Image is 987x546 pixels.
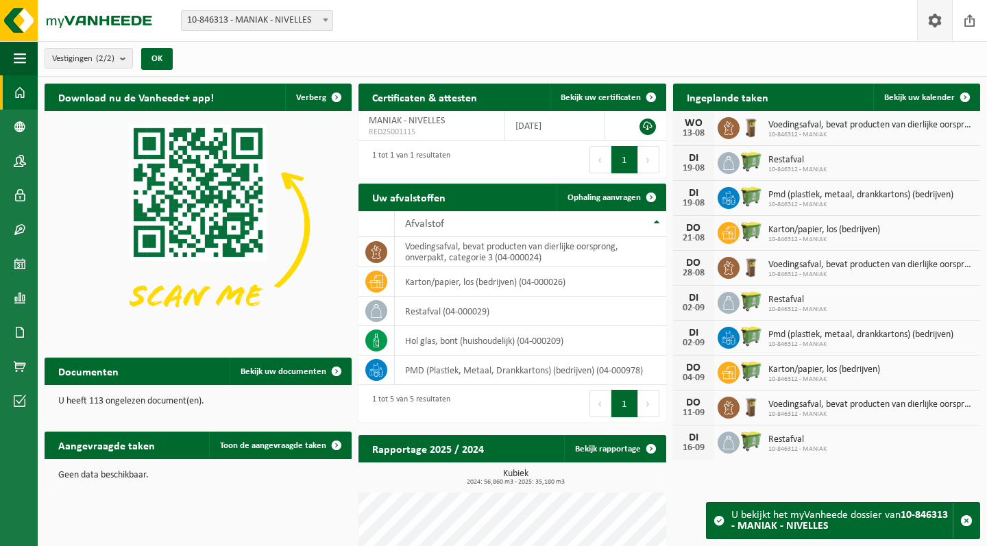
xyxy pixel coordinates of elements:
span: Bekijk uw certificaten [561,93,641,102]
img: WB-0660-HPE-GN-50 [740,360,763,383]
span: 10-846313 - MANIAK - NIVELLES [181,10,333,31]
h2: Uw afvalstoffen [358,184,459,210]
span: Voedingsafval, bevat producten van dierlijke oorsprong, onverpakt, categorie 3 [768,260,973,271]
span: MANIAK - NIVELLES [369,116,445,126]
span: 10-846312 - MANIAK [768,201,953,209]
span: RED25001115 [369,127,494,138]
img: Download de VHEPlus App [45,111,352,341]
span: Ophaling aanvragen [568,193,641,202]
span: Karton/papier, los (bedrijven) [768,364,880,375]
button: Next [638,390,659,417]
a: Bekijk uw documenten [230,358,350,385]
div: DO [680,258,707,269]
td: PMD (Plastiek, Metaal, Drankkartons) (bedrijven) (04-000978) [395,356,666,385]
td: voedingsafval, bevat producten van dierlijke oorsprong, onverpakt, categorie 3 (04-000024) [395,237,666,267]
div: DI [680,188,707,199]
div: 02-09 [680,338,707,348]
span: Restafval [768,155,827,166]
td: [DATE] [505,111,605,141]
span: Karton/papier, los (bedrijven) [768,225,880,236]
button: Vestigingen(2/2) [45,48,133,69]
span: 10-846312 - MANIAK [768,445,827,454]
button: Previous [589,390,611,417]
count: (2/2) [96,54,114,63]
img: WB-0660-HPE-GN-50 [740,290,763,313]
div: DI [680,432,707,443]
div: DO [680,397,707,408]
div: DO [680,362,707,373]
a: Bekijk rapportage [564,435,665,462]
button: Previous [589,146,611,173]
img: WB-0660-HPE-GN-50 [740,185,763,208]
span: 10-846312 - MANIAK [768,340,953,349]
img: WB-0140-HPE-BN-01 [740,115,763,138]
div: 19-08 [680,199,707,208]
div: 1 tot 5 van 5 resultaten [365,388,450,419]
img: WB-0660-HPE-GN-50 [740,430,763,453]
span: 10-846313 - MANIAK - NIVELLES [182,11,332,30]
span: Vestigingen [52,49,114,69]
div: U bekijkt het myVanheede dossier van [731,503,953,538]
button: Verberg [285,84,350,111]
h2: Documenten [45,358,132,384]
div: 1 tot 1 van 1 resultaten [365,145,450,175]
span: Pmd (plastiek, metaal, drankkartons) (bedrijven) [768,330,953,340]
a: Bekijk uw kalender [873,84,979,111]
div: DI [680,327,707,338]
td: restafval (04-000029) [395,297,666,326]
span: 10-846312 - MANIAK [768,271,973,279]
span: Voedingsafval, bevat producten van dierlijke oorsprong, onverpakt, categorie 3 [768,399,973,410]
div: DI [680,293,707,303]
div: 13-08 [680,129,707,138]
div: 19-08 [680,164,707,173]
h2: Download nu de Vanheede+ app! [45,84,228,110]
span: Afvalstof [405,219,444,229]
span: Voedingsafval, bevat producten van dierlijke oorsprong, onverpakt, categorie 3 [768,120,973,131]
div: DI [680,153,707,164]
span: Verberg [296,93,326,102]
a: Toon de aangevraagde taken [209,432,350,459]
img: WB-0140-HPE-BN-01 [740,395,763,418]
button: Next [638,146,659,173]
a: Ophaling aanvragen [557,184,665,211]
img: WB-0660-HPE-GN-50 [740,220,763,243]
p: U heeft 113 ongelezen document(en). [58,397,338,406]
button: 1 [611,390,638,417]
h3: Kubiek [365,469,666,486]
span: 2024: 56,860 m3 - 2025: 35,180 m3 [365,479,666,486]
h2: Ingeplande taken [673,84,782,110]
img: WB-0140-HPE-BN-01 [740,255,763,278]
span: 10-846312 - MANIAK [768,131,973,139]
span: Pmd (plastiek, metaal, drankkartons) (bedrijven) [768,190,953,201]
div: DO [680,223,707,234]
span: 10-846312 - MANIAK [768,375,880,384]
p: Geen data beschikbaar. [58,471,338,480]
div: 16-09 [680,443,707,453]
span: Restafval [768,295,827,306]
div: 04-09 [680,373,707,383]
img: WB-0660-HPE-GN-50 [740,150,763,173]
div: 28-08 [680,269,707,278]
span: 10-846312 - MANIAK [768,166,827,174]
div: 02-09 [680,303,707,313]
strong: 10-846313 - MANIAK - NIVELLES [731,510,948,532]
h2: Certificaten & attesten [358,84,491,110]
img: WB-0660-HPE-GN-50 [740,325,763,348]
span: Bekijk uw kalender [884,93,955,102]
div: WO [680,118,707,129]
td: karton/papier, los (bedrijven) (04-000026) [395,267,666,297]
button: 1 [611,146,638,173]
span: Toon de aangevraagde taken [220,441,326,450]
div: 11-09 [680,408,707,418]
td: hol glas, bont (huishoudelijk) (04-000209) [395,326,666,356]
h2: Aangevraagde taken [45,432,169,458]
span: Bekijk uw documenten [241,367,326,376]
span: Restafval [768,434,827,445]
span: 10-846312 - MANIAK [768,306,827,314]
div: 21-08 [680,234,707,243]
span: 10-846312 - MANIAK [768,410,973,419]
span: 10-846312 - MANIAK [768,236,880,244]
button: OK [141,48,173,70]
a: Bekijk uw certificaten [550,84,665,111]
h2: Rapportage 2025 / 2024 [358,435,498,462]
